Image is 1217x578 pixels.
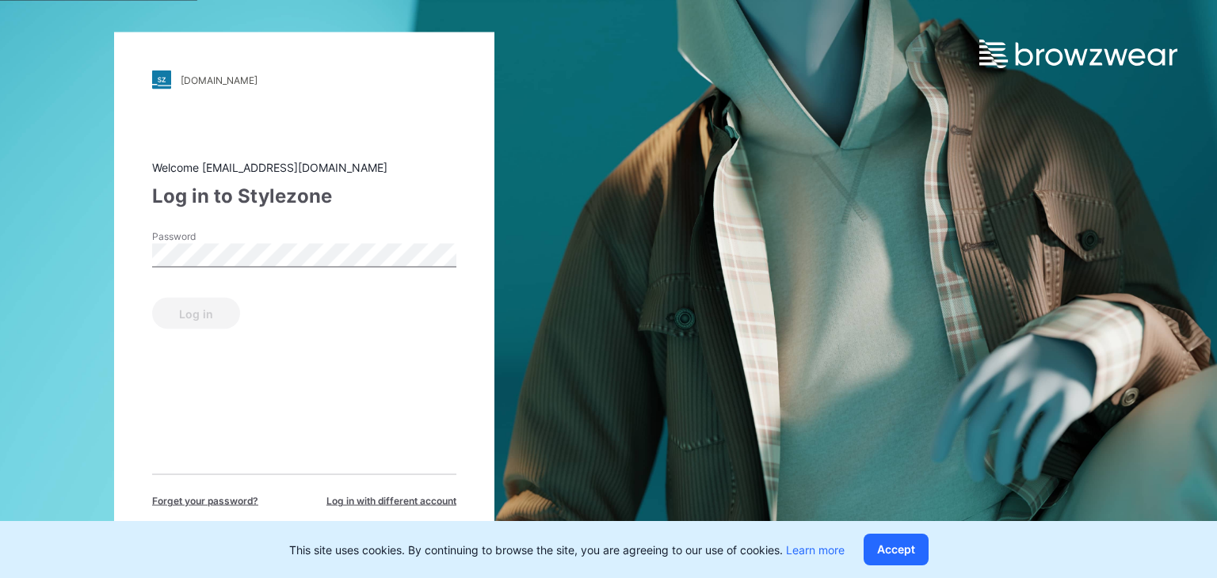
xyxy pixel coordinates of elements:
img: stylezone-logo.562084cfcfab977791bfbf7441f1a819.svg [152,70,171,89]
p: This site uses cookies. By continuing to browse the site, you are agreeing to our use of cookies. [289,542,845,558]
div: Log in to Stylezone [152,182,456,211]
button: Accept [864,534,929,565]
a: Learn more [786,543,845,557]
a: [DOMAIN_NAME] [152,70,456,89]
label: Password [152,230,263,244]
span: Forget your password? [152,494,258,508]
div: Welcome [EMAIL_ADDRESS][DOMAIN_NAME] [152,159,456,176]
span: Log in with different account [326,494,456,508]
div: [DOMAIN_NAME] [181,74,258,86]
img: browzwear-logo.e42bd6dac1945053ebaf764b6aa21510.svg [979,40,1177,68]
